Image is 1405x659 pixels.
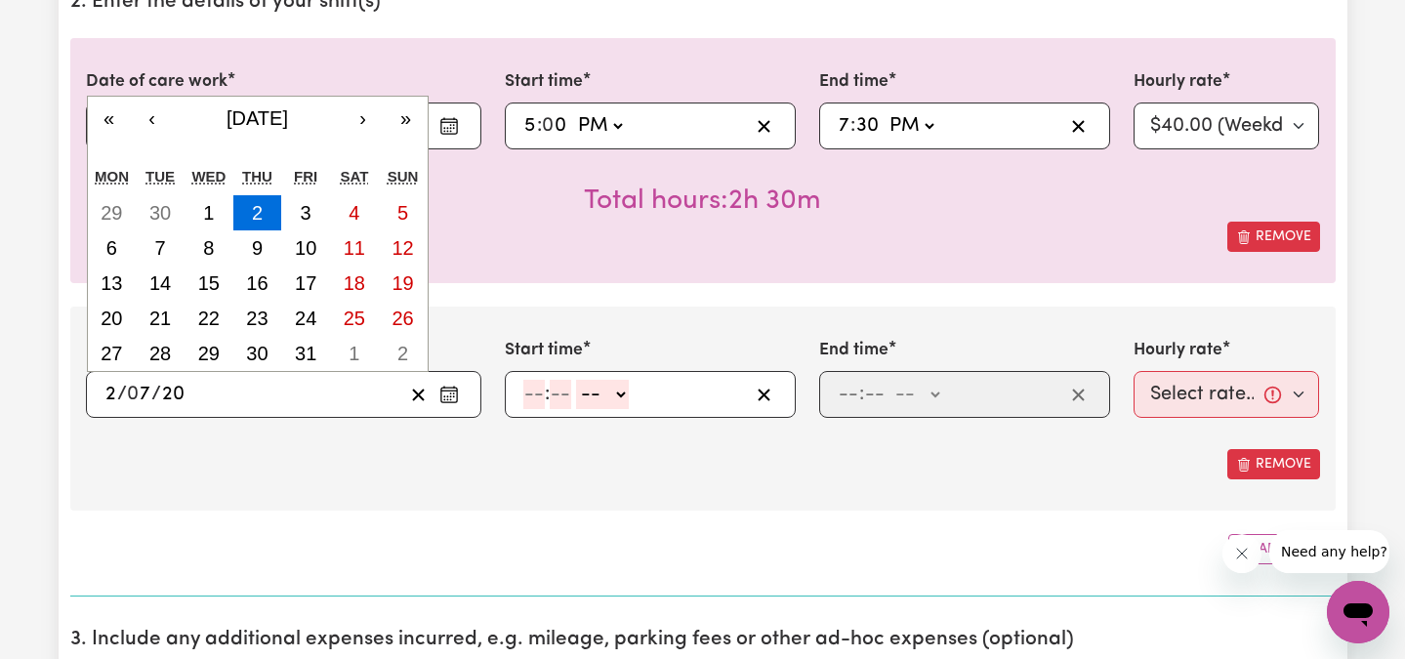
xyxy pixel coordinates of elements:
button: July 12, 20 [379,230,428,266]
label: Hourly rate [1134,338,1222,363]
button: › [342,97,385,140]
span: : [537,115,542,137]
label: Date of care work [86,338,227,363]
button: July 29, 20 [185,336,233,371]
abbr: July 15, 20 [198,272,220,294]
abbr: Sunday [388,168,419,185]
iframe: Button to launch messaging window [1327,581,1389,643]
input: -- [550,380,571,409]
button: August 1, 20 [330,336,379,371]
span: : [545,384,550,405]
abbr: July 5, 20 [397,202,408,224]
button: July 31, 20 [281,336,330,371]
input: -- [855,111,880,141]
button: August 2, 20 [379,336,428,371]
button: July 5, 20 [379,195,428,230]
input: -- [523,380,545,409]
button: July 6, 20 [88,230,137,266]
button: July 1, 20 [185,195,233,230]
button: July 9, 20 [233,230,282,266]
span: 0 [542,116,554,136]
abbr: Tuesday [145,168,175,185]
input: -- [543,111,568,141]
button: July 11, 20 [330,230,379,266]
span: / [151,384,161,405]
iframe: Close message [1222,534,1261,573]
span: : [859,384,864,405]
button: July 17, 20 [281,266,330,301]
button: » [385,97,428,140]
button: July 7, 20 [136,230,185,266]
button: July 15, 20 [185,266,233,301]
abbr: July 23, 20 [246,308,268,329]
button: July 27, 20 [88,336,137,371]
abbr: Friday [294,168,317,185]
abbr: July 1, 20 [203,202,214,224]
abbr: Thursday [242,168,272,185]
abbr: July 4, 20 [349,202,359,224]
abbr: July 18, 20 [344,272,365,294]
button: July 20, 20 [88,301,137,336]
abbr: July 25, 20 [344,308,365,329]
button: July 26, 20 [379,301,428,336]
abbr: July 10, 20 [295,237,316,259]
button: July 10, 20 [281,230,330,266]
abbr: Saturday [340,168,368,185]
abbr: July 13, 20 [101,272,122,294]
abbr: July 28, 20 [149,343,171,364]
input: -- [104,380,117,409]
span: Total hours worked: 2 hours 30 minutes [584,187,821,215]
label: Hourly rate [1134,69,1222,95]
abbr: July 14, 20 [149,272,171,294]
abbr: July 3, 20 [301,202,311,224]
abbr: July 19, 20 [392,272,413,294]
button: Enter the date of care work [434,380,465,409]
button: [DATE] [174,97,342,140]
button: July 16, 20 [233,266,282,301]
abbr: July 24, 20 [295,308,316,329]
abbr: July 30, 20 [246,343,268,364]
abbr: July 20, 20 [101,308,122,329]
span: : [850,115,855,137]
iframe: Message from company [1269,530,1389,573]
input: -- [128,380,151,409]
button: Remove this shift [1227,449,1320,479]
button: Remove this shift [1227,222,1320,252]
button: Enter the date of care work [434,111,465,141]
label: End time [819,338,888,363]
label: Start time [505,69,583,95]
abbr: Wednesday [191,168,226,185]
abbr: July 21, 20 [149,308,171,329]
button: July 28, 20 [136,336,185,371]
abbr: July 27, 20 [101,343,122,364]
button: July 8, 20 [185,230,233,266]
h2: 3. Include any additional expenses incurred, e.g. mileage, parking fees or other ad-hoc expenses ... [70,628,1336,652]
abbr: July 11, 20 [344,237,365,259]
button: July 24, 20 [281,301,330,336]
abbr: Monday [95,168,129,185]
button: Clear date [403,380,434,409]
abbr: July 17, 20 [295,272,316,294]
abbr: July 26, 20 [392,308,413,329]
abbr: July 12, 20 [392,237,413,259]
input: -- [523,111,537,141]
button: July 19, 20 [379,266,428,301]
button: July 4, 20 [330,195,379,230]
button: July 22, 20 [185,301,233,336]
button: ‹ [131,97,174,140]
label: End time [819,69,888,95]
span: / [117,384,127,405]
input: -- [838,111,850,141]
span: [DATE] [227,107,288,129]
button: July 3, 20 [281,195,330,230]
abbr: June 30, 20 [149,202,171,224]
button: July 2, 20 [233,195,282,230]
input: -- [838,380,859,409]
abbr: July 7, 20 [154,237,165,259]
span: 0 [127,385,139,404]
abbr: July 2, 20 [252,202,263,224]
button: July 18, 20 [330,266,379,301]
abbr: July 22, 20 [198,308,220,329]
label: Date of care work [86,69,227,95]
